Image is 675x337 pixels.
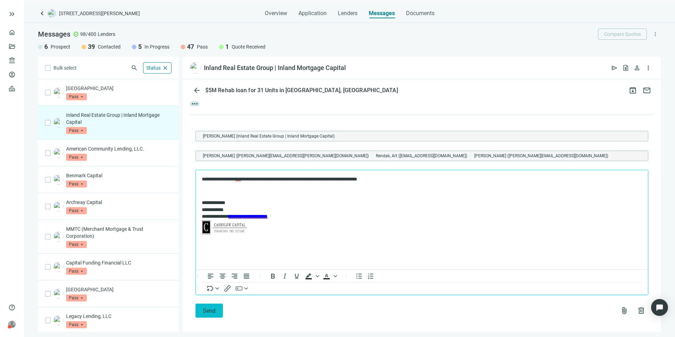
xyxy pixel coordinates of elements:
iframe: Rich Text Area [196,170,648,269]
button: keyboard_double_arrow_right [8,10,16,18]
span: [PERSON_NAME] (Inland Real Estate Group | Inland Mortgage Capital) [203,133,335,140]
span: In Progress [144,43,169,50]
button: Align right [229,272,240,280]
span: Rendak, Art (arendak@inlandmtg.com) [373,152,470,159]
span: Lenders [338,10,358,17]
span: search [131,64,138,71]
button: Underline [291,272,303,280]
span: Documents [406,10,435,17]
img: 4476d0b3-1300-4119-9b59-db528b72df42.png [53,232,63,242]
span: more_vert [645,64,652,71]
p: Inland Real Estate Group | Inland Mortgage Capital [66,112,172,126]
div: $5M Rehab loan for 31 Units in [GEOGRAPHIC_DATA], [GEOGRAPHIC_DATA] [204,87,399,94]
span: Prospect [51,43,70,50]
span: Contacted [98,43,121,50]
span: Pass [66,321,87,328]
span: Send [203,307,216,314]
button: Align center [217,272,229,280]
span: Pass [66,93,87,100]
span: 5 [138,43,142,51]
div: Open Intercom Messenger [651,299,668,316]
button: send [609,62,620,74]
button: archive [626,83,640,97]
span: 39 [88,43,95,51]
span: Pass [66,294,87,301]
p: [GEOGRAPHIC_DATA] [66,85,172,92]
span: Pass [66,180,87,187]
button: Insert merge tag [205,284,221,293]
span: Lenders [98,31,115,38]
button: request_quote [620,62,631,74]
button: Align left [205,272,217,280]
button: arrow_back [190,83,204,97]
button: Numbered list [365,272,377,280]
span: Bulk select [53,64,77,72]
span: [PERSON_NAME] ([PERSON_NAME][EMAIL_ADDRESS][DOMAIN_NAME]) [474,152,608,159]
span: Lind, Teri (lind@iglrealestate.com) [471,152,611,159]
span: person [8,321,15,328]
span: Application [298,10,327,17]
img: deal-logo [48,9,56,18]
span: more_horiz [190,101,200,106]
button: person [631,62,643,74]
span: delete [637,306,645,315]
span: [PERSON_NAME] ([PERSON_NAME][EMAIL_ADDRESS][PERSON_NAME][DOMAIN_NAME]) [203,152,369,159]
a: keyboard_arrow_left [38,9,46,18]
div: Text color Black [321,272,338,280]
img: 37bf931d-942b-4e44-99fb-0f8919a1c81a [53,202,63,211]
span: request_quote [622,64,629,71]
button: Compare Quotes [598,28,647,40]
p: Archway Capital [66,199,172,206]
span: close [162,65,168,71]
button: delete [634,304,648,318]
span: 1 [225,43,229,51]
div: Inland Real Estate Group | Inland Mortgage Capital [204,64,346,72]
img: b239cb79-7d87-4279-a424-3f2f22c46eb0 [53,88,63,97]
span: Pass [66,241,87,248]
span: account_balance [8,57,13,64]
p: Legacy Lending, LLC [66,313,172,320]
img: 0b0e61c9-2c0d-4973-83f7-b9d361e6aaf8 [53,316,63,325]
button: Insert/edit link [221,284,233,293]
img: fbdd08b6-56de-46ac-9541-b7da2f270366 [53,262,63,272]
button: more_vert [650,28,661,40]
img: a8f6cf2a-4f15-4bb3-93e2-aa355bcc5b80 [53,148,63,158]
span: Pass [66,268,87,275]
img: 5382ba3c-8743-47de-bb51-099eafc9ddbe [53,175,63,185]
p: Capital Funding Financial LLC [66,259,172,266]
span: Pass [66,127,87,134]
span: check_circle [73,31,79,37]
span: 98/400 [80,31,96,38]
button: mail [640,83,654,97]
span: Pass [66,154,87,161]
span: arrow_back [193,86,201,95]
div: Background color Black [303,272,320,280]
span: Szatkowski, Ashley (ashley.szatkowski@inlandmtg.com) [200,152,372,159]
span: Messages [369,10,395,17]
span: Pass [197,43,208,50]
button: more_vert [643,62,654,74]
button: Send [195,304,223,318]
button: Justify [240,272,252,280]
span: person [634,64,641,71]
span: attach_file [620,306,629,315]
span: Quote Received [232,43,265,50]
img: eab3b3c0-095e-4fb4-9387-82b53133bdc3 [190,62,201,74]
span: Overview [265,10,287,17]
span: mail [643,86,651,95]
span: send [611,64,618,71]
p: MMTC (Merchant Mortgage & Trust Corporation) [66,225,172,240]
span: 47 [187,43,194,51]
span: 6 [44,43,48,51]
span: more_vert [652,31,658,37]
span: archive [629,86,637,95]
span: Pass [66,207,87,214]
span: Messages [38,30,70,38]
span: Revanth Onteddu (Inland Real Estate Group | Inland Mortgage Capital) [200,133,337,140]
p: [GEOGRAPHIC_DATA] [66,286,172,293]
span: Rendak, Art ([EMAIL_ADDRESS][DOMAIN_NAME]) [376,152,467,159]
p: Benmark Capital [66,172,172,179]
